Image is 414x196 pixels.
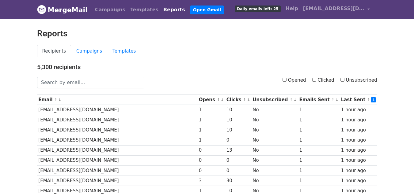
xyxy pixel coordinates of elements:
[298,105,340,115] td: 1
[225,115,251,125] td: 10
[312,77,334,84] label: Clicked
[37,3,88,16] a: MergeMail
[340,105,377,115] td: 1 hour ago
[37,115,197,125] td: [EMAIL_ADDRESS][DOMAIN_NAME]
[128,4,161,16] a: Templates
[232,2,283,15] a: Daily emails left: 25
[37,125,197,135] td: [EMAIL_ADDRESS][DOMAIN_NAME]
[251,135,298,145] td: No
[298,115,340,125] td: 1
[251,176,298,186] td: No
[251,155,298,165] td: No
[37,63,377,71] h4: 5,300 recipients
[37,105,197,115] td: [EMAIL_ADDRESS][DOMAIN_NAME]
[197,155,225,165] td: 0
[340,145,377,155] td: 1 hour ago
[312,78,316,82] input: Clicked
[225,95,251,105] th: Clicks
[283,77,306,84] label: Opened
[298,176,340,186] td: 1
[294,98,297,102] a: ↓
[37,165,197,176] td: [EMAIL_ADDRESS][DOMAIN_NAME]
[298,145,340,155] td: 1
[161,4,188,16] a: Reports
[37,186,197,196] td: [EMAIL_ADDRESS][DOMAIN_NAME]
[225,155,251,165] td: 0
[301,2,372,17] a: [EMAIL_ADDRESS][DOMAIN_NAME]
[340,115,377,125] td: 1 hour ago
[197,186,225,196] td: 1
[251,165,298,176] td: No
[340,78,344,82] input: Unsubscribed
[298,165,340,176] td: 1
[37,95,197,105] th: Email
[371,97,376,102] a: ↓
[225,135,251,145] td: 0
[225,125,251,135] td: 10
[367,98,370,102] a: ↑
[340,176,377,186] td: 1 hour ago
[340,186,377,196] td: 1 hour ago
[71,45,107,57] a: Campaigns
[225,105,251,115] td: 10
[197,145,225,155] td: 0
[235,6,280,12] span: Daily emails left: 25
[340,165,377,176] td: 1 hour ago
[37,176,197,186] td: [EMAIL_ADDRESS][DOMAIN_NAME]
[197,165,225,176] td: 0
[298,186,340,196] td: 1
[58,98,62,102] a: ↓
[251,145,298,155] td: No
[340,135,377,145] td: 1 hour ago
[251,105,298,115] td: No
[37,28,377,39] h2: Reports
[251,95,298,105] th: Unsubscribed
[340,125,377,135] td: 1 hour ago
[197,115,225,125] td: 1
[37,155,197,165] td: [EMAIL_ADDRESS][DOMAIN_NAME]
[335,98,339,102] a: ↓
[251,125,298,135] td: No
[37,145,197,155] td: [EMAIL_ADDRESS][DOMAIN_NAME]
[251,186,298,196] td: No
[298,155,340,165] td: 1
[298,125,340,135] td: 1
[283,78,287,82] input: Opened
[283,2,301,15] a: Help
[93,4,128,16] a: Campaigns
[225,145,251,155] td: 13
[225,186,251,196] td: 10
[303,5,364,12] span: [EMAIL_ADDRESS][DOMAIN_NAME]
[251,115,298,125] td: No
[37,5,46,14] img: MergeMail logo
[340,77,377,84] label: Unsubscribed
[298,135,340,145] td: 1
[37,135,197,145] td: [EMAIL_ADDRESS][DOMAIN_NAME]
[190,6,224,14] a: Open Gmail
[290,98,293,102] a: ↑
[197,176,225,186] td: 3
[107,45,141,57] a: Templates
[54,98,58,102] a: ↑
[197,105,225,115] td: 1
[340,95,377,105] th: Last Sent
[331,98,335,102] a: ↑
[247,98,250,102] a: ↓
[243,98,246,102] a: ↑
[37,77,144,88] input: Search by email...
[225,176,251,186] td: 30
[197,125,225,135] td: 1
[221,98,224,102] a: ↓
[225,165,251,176] td: 0
[217,98,220,102] a: ↑
[298,95,340,105] th: Emails Sent
[197,135,225,145] td: 1
[197,95,225,105] th: Opens
[37,45,71,57] a: Recipients
[340,155,377,165] td: 1 hour ago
